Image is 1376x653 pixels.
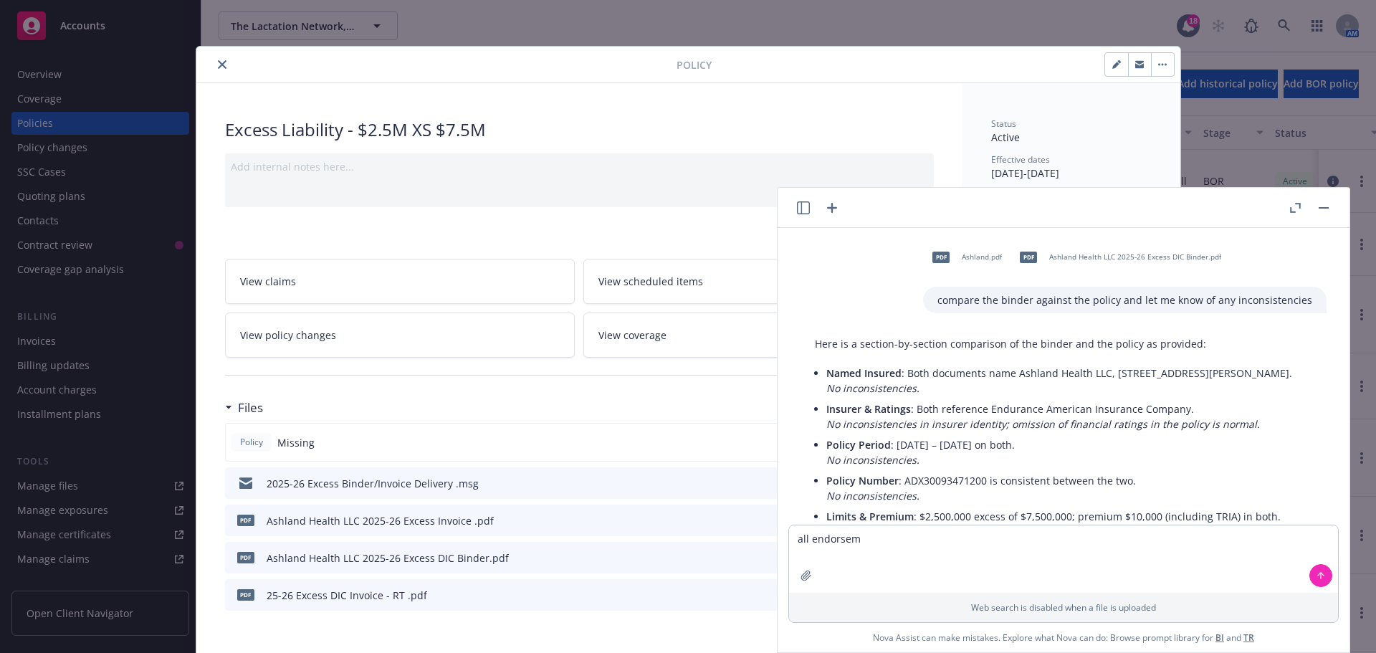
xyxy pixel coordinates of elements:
[1049,252,1221,262] span: Ashland Health LLC 2025-26 Excess DIC Binder.pdf
[231,159,928,174] div: Add internal notes here...
[1010,239,1224,275] div: pdfAshland Health LLC 2025-26 Excess DIC Binder.pdf
[238,399,263,417] h3: Files
[267,476,479,491] div: 2025-26 Excess Binder/Invoice Delivery .msg
[815,336,1312,351] p: Here is a section-by-section comparison of the binder and the policy as provided:
[826,417,1260,431] em: No inconsistencies in insurer identity; omission of financial ratings in the policy is normal.
[598,328,666,343] span: View coverage
[225,399,263,417] div: Files
[1243,631,1254,644] a: TR
[826,473,1312,503] p: : ADX30093471200 is consistent between the two.
[826,489,919,502] em: No inconsistencies.
[237,589,254,600] span: pdf
[789,525,1338,593] textarea: all endorsem
[783,623,1344,652] span: Nova Assist can make mistakes. Explore what Nova can do: Browse prompt library for and
[991,118,1016,130] span: Status
[932,252,950,262] span: pdf
[1020,252,1037,262] span: pdf
[225,118,934,142] div: Excess Liability - $2.5M XS $7.5M
[826,401,1312,432] p: : Both reference Endurance American Insurance Company.
[214,56,231,73] button: close
[237,436,266,449] span: Policy
[267,513,494,528] div: Ashland Health LLC 2025-26 Excess Invoice .pdf
[237,552,254,563] span: pdf
[598,274,703,289] span: View scheduled items
[826,402,911,416] span: Insurer & Ratings
[826,453,919,467] em: No inconsistencies.
[826,509,1312,539] p: : $2,500,000 excess of $7,500,000; premium $10,000 (including TRIA) in both.
[798,601,1329,614] p: Web search is disabled when a file is uploaded
[225,259,575,304] a: View claims
[267,550,509,566] div: Ashland Health LLC 2025-26 Excess DIC Binder.pdf
[991,153,1050,166] span: Effective dates
[826,510,914,523] span: Limits & Premium
[237,515,254,525] span: pdf
[225,313,575,358] a: View policy changes
[826,366,902,380] span: Named Insured
[962,252,1002,262] span: Ashland.pdf
[240,274,296,289] span: View claims
[937,292,1312,308] p: compare the binder against the policy and let me know of any inconsistencies
[826,438,891,452] span: Policy Period
[677,57,712,72] span: Policy
[826,381,919,395] em: No inconsistencies.
[240,328,336,343] span: View policy changes
[277,435,315,450] span: Missing
[991,153,1152,181] div: [DATE] - [DATE]
[1215,631,1224,644] a: BI
[826,437,1312,467] p: : [DATE] – [DATE] on both.
[991,130,1020,144] span: Active
[267,588,427,603] div: 25-26 Excess DIC Invoice - RT .pdf
[583,259,934,304] a: View scheduled items
[826,366,1312,396] p: : Both documents name Ashland Health LLC, [STREET_ADDRESS][PERSON_NAME].
[826,474,899,487] span: Policy Number
[923,239,1005,275] div: pdfAshland.pdf
[583,313,934,358] a: View coverage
